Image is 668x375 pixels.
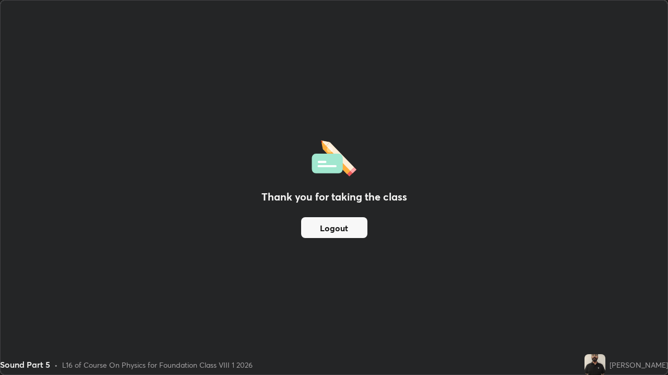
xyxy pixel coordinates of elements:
[62,359,253,370] div: L16 of Course On Physics for Foundation Class VIII 1 2026
[54,359,58,370] div: •
[261,189,407,205] h2: Thank you for taking the class
[584,354,605,375] img: c21a7924776a486d90e20529bf12d3cf.jpg
[610,359,668,370] div: [PERSON_NAME]
[301,217,367,238] button: Logout
[312,137,356,177] img: offlineFeedback.1438e8b3.svg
